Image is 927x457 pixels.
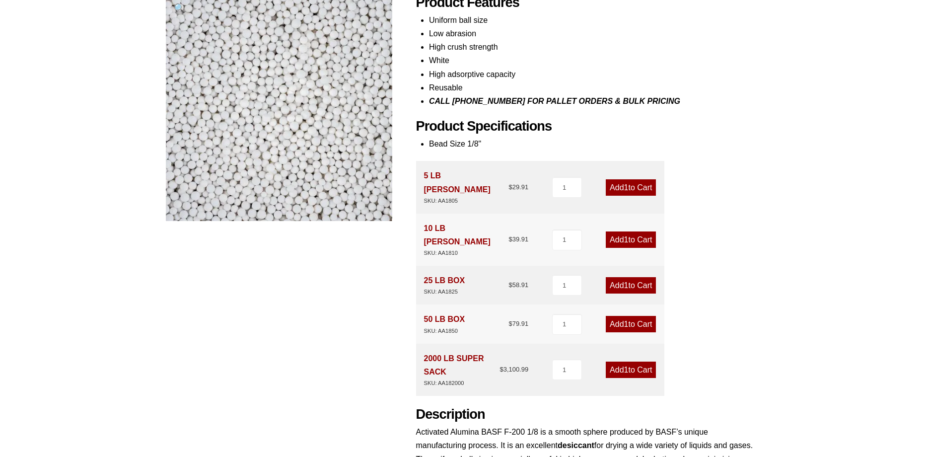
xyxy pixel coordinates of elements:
span: $ [508,281,512,289]
li: White [429,54,762,67]
bdi: 79.91 [508,320,528,327]
span: $ [508,320,512,327]
span: 1 [624,183,629,192]
span: 🔍 [174,3,185,13]
bdi: 3,100.99 [499,366,528,373]
div: SKU: AA1850 [424,326,465,336]
span: 1 [624,320,629,328]
div: SKU: AA1825 [424,287,465,297]
div: 10 LB [PERSON_NAME] [424,222,509,258]
div: SKU: AA182000 [424,379,500,388]
li: Bead Size 1/8" [429,137,762,151]
span: 1 [624,281,629,290]
div: 50 LB BOX [424,312,465,335]
div: 5 LB [PERSON_NAME] [424,169,509,205]
bdi: 58.91 [508,281,528,289]
a: Add1to Cart [606,316,656,332]
li: Reusable [429,81,762,94]
h2: Description [416,406,762,423]
span: 1 [624,366,629,374]
li: Low abrasion [429,27,762,40]
a: Add1to Cart [606,362,656,378]
i: CALL [PHONE_NUMBER] FOR PALLET ORDERS & BULK PRICING [429,97,680,105]
div: 2000 LB SUPER SACK [424,352,500,388]
a: Add1to Cart [606,231,656,248]
span: 1 [624,235,629,244]
bdi: 29.91 [508,183,528,191]
div: SKU: AA1810 [424,248,509,258]
strong: desiccant [558,441,594,450]
div: 25 LB BOX [424,274,465,297]
li: High crush strength [429,40,762,54]
li: Uniform ball size [429,13,762,27]
bdi: 39.91 [508,235,528,243]
span: $ [508,183,512,191]
span: $ [508,235,512,243]
a: Add1to Cart [606,277,656,294]
h2: Product Specifications [416,118,762,135]
span: $ [499,366,503,373]
a: Add1to Cart [606,179,656,196]
div: SKU: AA1805 [424,196,509,206]
li: High adsorptive capacity [429,68,762,81]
